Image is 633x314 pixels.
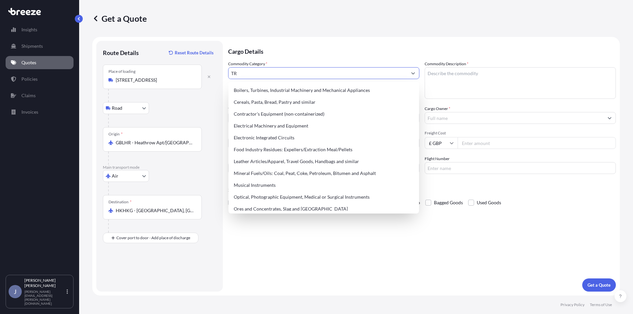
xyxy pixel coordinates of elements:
div: Destination [108,199,132,205]
div: Boilers, Turbines, Industrial Machinery and Mechanical Appliances [231,84,416,96]
p: Main transport mode [103,165,216,170]
div: Food Industry Residues: Expellers/Extraction Meal/Pellets [231,144,416,156]
p: Policies [21,76,38,82]
p: Route Details [103,49,139,57]
span: Bagged Goods [434,198,463,208]
p: [PERSON_NAME][EMAIL_ADDRESS][PERSON_NAME][DOMAIN_NAME] [24,290,65,305]
span: Freight Cost [425,130,616,136]
label: Commodity Category [228,61,267,67]
div: Leather Articles/Apparel, Travel Goods, Handbags and similar [231,156,416,167]
div: Mineral Fuels/Oils: Coal, Peat, Coke, Petroleum, Bitumen and Asphalt [231,167,416,179]
p: Special Conditions [228,187,616,192]
p: Privacy Policy [560,302,585,307]
p: [PERSON_NAME] [PERSON_NAME] [24,278,65,288]
span: Cover port to door - Add place of discharge [116,235,190,241]
label: Commodity Description [425,61,468,67]
div: Musical Instruments [231,179,416,191]
p: Get a Quote [92,13,147,24]
p: Claims [21,92,36,99]
span: J [14,288,16,295]
div: Suggestions [231,84,416,262]
span: Commodity Value [228,105,419,111]
input: Select a commodity type [228,67,407,79]
p: Terms of Use [590,302,612,307]
div: Origin [108,131,123,137]
p: Insights [21,26,37,33]
div: Place of loading [108,69,136,74]
input: Destination [116,207,194,214]
p: Quotes [21,59,36,66]
button: Select transport [103,102,149,114]
input: Full name [425,112,604,124]
label: Booking Reference [228,156,261,162]
div: Electronic Integrated Circuits [231,132,416,144]
button: Show suggestions [604,112,616,124]
label: Flight Number [425,156,450,162]
input: Place of loading [116,77,194,83]
p: Shipments [21,43,43,49]
label: Cargo Owner [425,105,450,112]
p: Invoices [21,109,38,115]
div: Optical, Photographic Equipment, Medical or Surgical Instruments [231,191,416,203]
div: Electrical Machinery and Equipment [231,120,416,132]
p: Cargo Details [228,41,616,61]
button: Select transport [103,170,149,182]
input: Enter name [425,162,616,174]
input: Origin [116,139,194,146]
input: Enter amount [458,137,616,149]
input: Your internal reference [228,162,419,174]
p: Get a Quote [588,282,611,288]
p: Reset Route Details [175,49,214,56]
div: Ores and Concentrates, Slag and [GEOGRAPHIC_DATA] [231,203,416,215]
span: Air [112,173,118,179]
div: Contractor's Equipment (non-containerized) [231,108,416,120]
span: Road [112,105,122,111]
div: Cereals, Pasta, Bread, Pastry and similar [231,96,416,108]
button: Show suggestions [407,67,419,79]
span: Load Type [228,130,248,137]
span: Used Goods [477,198,501,208]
